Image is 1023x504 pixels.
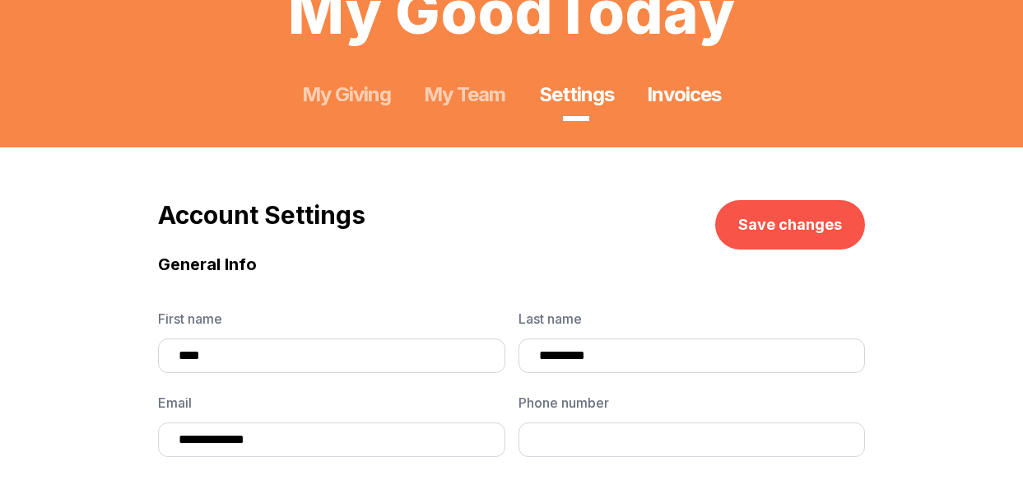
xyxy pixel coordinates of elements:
[715,200,865,250] button: Save changes
[647,82,721,108] a: Invoices
[158,422,505,457] input: Email
[518,338,866,373] input: Last name
[158,309,505,329] span: First name
[518,309,866,329] span: Last name
[158,200,365,230] h2: Account Settings
[539,82,614,108] a: Settings
[158,253,865,276] h3: General Info
[302,82,391,108] a: My Giving
[518,393,866,413] span: Phone number
[158,393,505,413] span: Email
[518,422,866,457] input: Phone number
[158,338,505,373] input: First name
[424,82,505,108] a: My Team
